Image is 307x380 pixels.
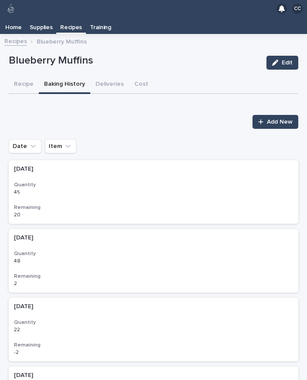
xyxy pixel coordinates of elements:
a: [DATE]Quantity4848 Remaining22 [9,229,298,293]
h3: Quantity [14,319,293,326]
span: Edit [282,60,293,66]
p: Blueberry Muffins [37,36,87,46]
h3: Remaining [14,273,293,280]
button: Baking History [39,76,90,94]
span: Add New [267,119,293,125]
p: 20 [14,210,22,218]
button: Edit [266,56,298,70]
p: 48 [14,256,22,264]
h3: Remaining [14,204,293,211]
a: Supplies [26,17,57,34]
a: [DATE]Quantity4545 Remaining2020 [9,160,298,224]
p: 45 [14,188,22,195]
button: Cost [129,76,153,94]
a: Training [86,17,115,34]
a: Add New [252,115,298,129]
p: Training [90,17,111,31]
button: Date [9,139,41,153]
h3: Quantity [14,182,293,188]
button: Recipe [9,76,39,94]
img: 80hjoBaRqlyywVK24fQd [5,3,17,14]
p: [DATE] [14,234,167,242]
a: Recipes [56,17,86,33]
p: 22 [14,325,22,333]
p: Blueberry Muffins [9,54,259,67]
p: [DATE] [14,372,167,379]
p: Recipes [60,17,82,31]
h3: Remaining [14,342,293,349]
p: [DATE] [14,165,167,173]
a: Home [1,17,26,34]
div: CC [292,3,303,14]
h3: Quantity [14,250,293,257]
p: -2 [14,348,20,356]
a: [DATE]Quantity2222 Remaining-2-2 [9,298,298,361]
a: Recipes [4,36,27,46]
p: Home [5,17,22,31]
button: Deliveries [90,76,129,94]
button: Item [45,139,76,153]
p: [DATE] [14,303,167,310]
p: Supplies [30,17,53,31]
p: 2 [14,279,19,287]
